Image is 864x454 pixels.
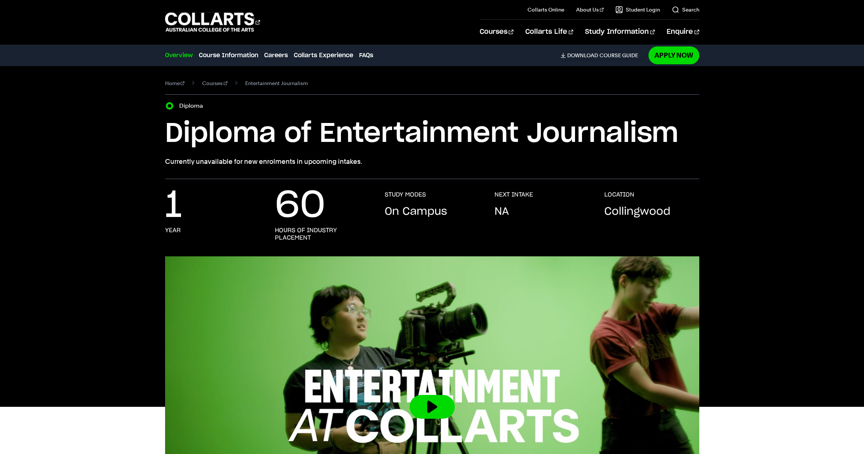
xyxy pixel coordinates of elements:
h3: hours of industry placement [275,227,370,241]
h3: LOCATION [604,191,634,198]
span: Download [567,52,598,59]
p: On Campus [385,204,447,219]
p: Currently unavailable for new enrolments in upcoming intakes. [165,156,699,167]
p: 60 [275,191,325,221]
h3: year [165,227,181,234]
h3: STUDY MODES [385,191,426,198]
a: Search [672,6,699,13]
div: Go to homepage [165,12,260,33]
a: About Us [576,6,604,13]
p: Collingwood [604,204,670,219]
a: Collarts Life [525,20,573,44]
a: Courses [480,20,513,44]
a: DownloadCourse Guide [561,52,644,59]
a: Study Information [585,20,655,44]
a: Collarts Online [528,6,564,13]
a: Apply Now [648,46,699,64]
p: 1 [165,191,182,221]
p: NA [495,204,509,219]
h3: NEXT INTAKE [495,191,533,198]
label: Diploma [179,101,207,111]
span: Entertainment Journalism [245,78,308,88]
a: Collarts Experience [294,51,353,60]
a: Home [165,78,185,88]
a: FAQs [359,51,373,60]
a: Student Login [615,6,660,13]
a: Enquire [667,20,699,44]
a: Courses [202,78,227,88]
a: Careers [264,51,288,60]
a: Overview [165,51,193,60]
h1: Diploma of Entertainment Journalism [165,117,699,150]
a: Course Information [199,51,258,60]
